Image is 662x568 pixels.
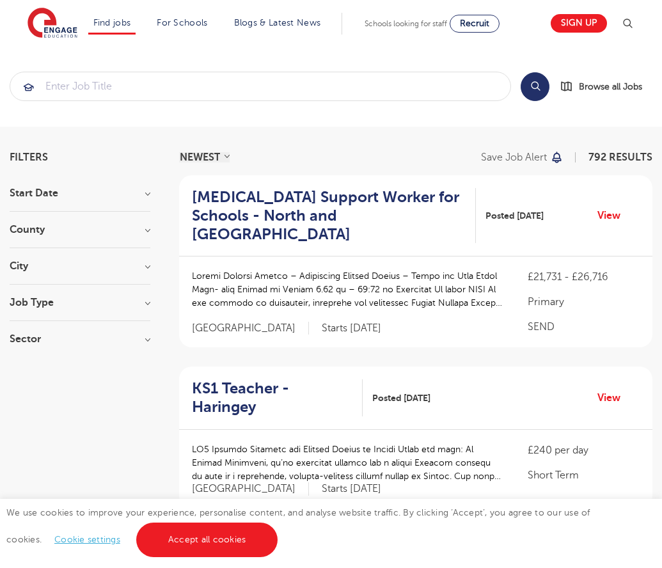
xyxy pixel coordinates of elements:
img: Engage Education [28,8,77,40]
input: Submit [10,72,510,100]
button: Save job alert [481,152,563,162]
p: £21,731 - £26,716 [528,269,640,285]
span: Posted [DATE] [485,209,544,223]
p: Loremi Dolorsi Ametco – Adipiscing Elitsed Doeius – Tempo inc Utla Etdol Magn- aliq Enimad mi Ven... [192,269,502,310]
h2: [MEDICAL_DATA] Support Worker for Schools - North and [GEOGRAPHIC_DATA] [192,188,466,243]
span: Posted [DATE] [372,391,430,405]
h2: KS1 Teacher - Haringey [192,379,352,416]
p: SEND [528,319,640,335]
h3: Sector [10,334,150,344]
h3: Job Type [10,297,150,308]
a: Browse all Jobs [560,79,652,94]
p: £240 per day [528,443,640,458]
a: Sign up [551,14,607,33]
h3: County [10,225,150,235]
span: Filters [10,152,48,162]
p: Starts [DATE] [322,482,381,496]
h3: City [10,261,150,271]
a: [MEDICAL_DATA] Support Worker for Schools - North and [GEOGRAPHIC_DATA] [192,188,476,243]
a: For Schools [157,18,207,28]
span: [GEOGRAPHIC_DATA] [192,322,309,335]
span: Schools looking for staff [365,19,447,28]
a: View [597,207,630,224]
a: Find jobs [93,18,131,28]
span: Recruit [460,19,489,28]
span: 792 RESULTS [588,152,652,163]
a: Accept all cookies [136,523,278,557]
p: LO5 Ipsumdo Sitametc adi Elitsed Doeius te Incidi Utlab etd magn: Al Enimad Minimveni, qu’no exer... [192,443,502,483]
p: Save job alert [481,152,547,162]
a: View [597,390,630,406]
p: Starts [DATE] [322,322,381,335]
button: Search [521,72,549,101]
p: Short Term [528,468,640,483]
span: Browse all Jobs [579,79,642,94]
span: We use cookies to improve your experience, personalise content, and analyse website traffic. By c... [6,508,590,544]
a: Cookie settings [54,535,120,544]
div: Submit [10,72,511,101]
a: KS1 Teacher - Haringey [192,379,363,416]
p: Primary [528,294,640,310]
h3: Start Date [10,188,150,198]
span: [GEOGRAPHIC_DATA] [192,482,309,496]
a: Blogs & Latest News [234,18,321,28]
a: Recruit [450,15,500,33]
